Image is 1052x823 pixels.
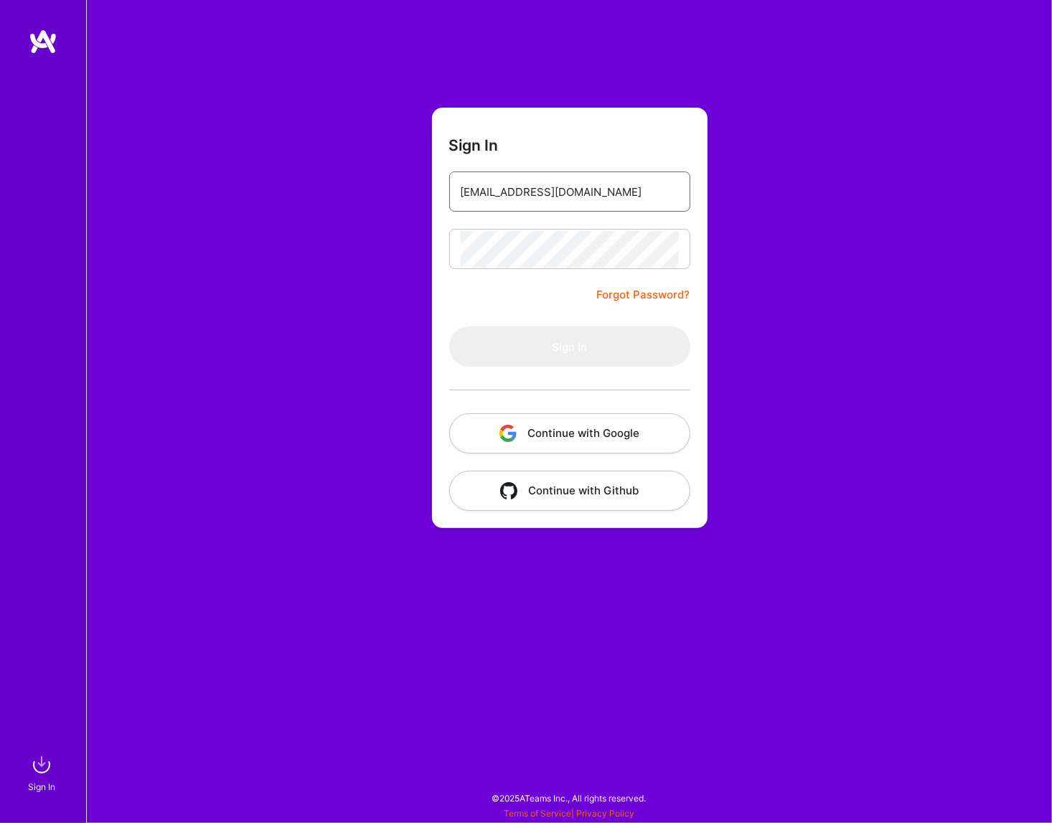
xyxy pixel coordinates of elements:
[449,413,690,453] button: Continue with Google
[27,751,56,779] img: sign in
[449,471,690,511] button: Continue with Github
[86,780,1052,816] div: © 2025 ATeams Inc., All rights reserved.
[597,286,690,304] a: Forgot Password?
[504,808,571,819] a: Terms of Service
[504,808,634,819] span: |
[29,29,57,55] img: logo
[499,425,517,442] img: icon
[28,779,55,794] div: Sign In
[30,751,56,794] a: sign inSign In
[461,174,679,210] input: Email...
[500,482,517,499] img: icon
[576,808,634,819] a: Privacy Policy
[449,136,499,154] h3: Sign In
[449,326,690,367] button: Sign In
